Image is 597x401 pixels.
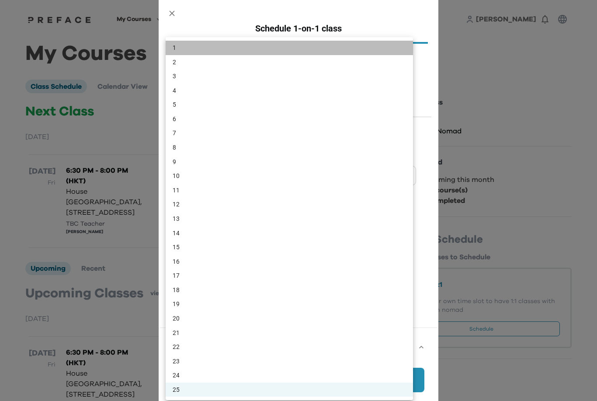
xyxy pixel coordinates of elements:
[166,268,413,283] li: 17
[166,240,413,255] li: 15
[166,55,413,70] li: 2
[166,212,413,226] li: 13
[166,69,413,84] li: 3
[166,383,413,397] li: 25
[166,169,413,183] li: 10
[166,155,413,169] li: 9
[166,140,413,155] li: 8
[166,112,413,126] li: 6
[166,326,413,340] li: 21
[166,226,413,241] li: 14
[166,311,413,326] li: 20
[166,183,413,198] li: 11
[166,126,413,140] li: 7
[166,98,413,112] li: 5
[166,340,413,354] li: 22
[166,197,413,212] li: 12
[166,255,413,269] li: 16
[166,354,413,369] li: 23
[166,283,413,297] li: 18
[166,41,413,55] li: 1
[166,368,413,383] li: 24
[166,84,413,98] li: 4
[166,297,413,311] li: 19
